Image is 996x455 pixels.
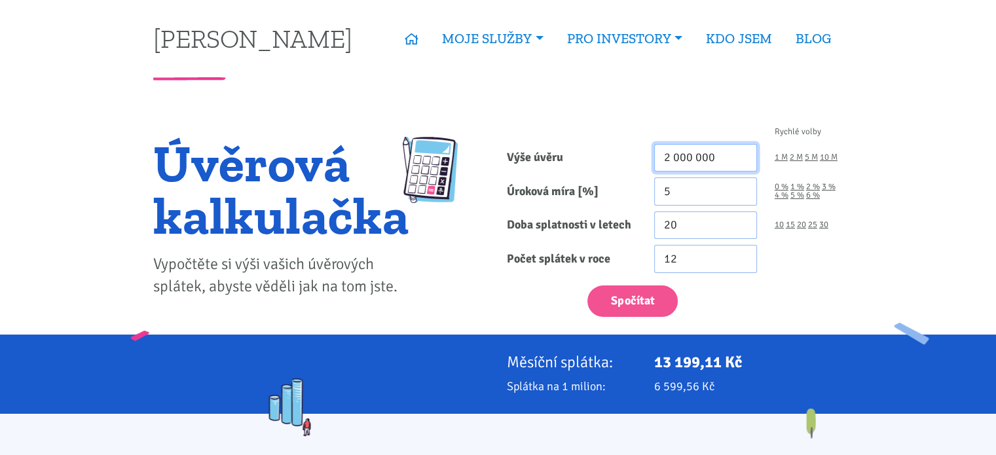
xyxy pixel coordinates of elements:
a: 10 M [820,153,838,162]
label: Počet splátek v roce [498,245,646,273]
a: 0 % [775,183,788,191]
a: 3 % [822,183,836,191]
a: 15 [786,221,795,229]
a: 30 [819,221,828,229]
button: Spočítat [587,285,678,318]
a: BLOG [784,24,843,54]
p: Splátka na 1 milion: [507,377,636,395]
h1: Úvěrová kalkulačka [153,137,409,242]
a: 10 [775,221,784,229]
a: 4 % [775,191,788,200]
a: 25 [808,221,817,229]
label: Doba splatnosti v letech [498,211,646,240]
label: Výše úvěru [498,144,646,172]
a: KDO JSEM [694,24,784,54]
a: 2 M [790,153,803,162]
p: 6 599,56 Kč [654,377,843,395]
a: MOJE SLUŽBY [430,24,555,54]
p: Vypočtěte si výši vašich úvěrových splátek, abyste věděli jak na tom jste. [153,253,409,298]
a: 5 % [790,191,804,200]
p: Měsíční splátka: [507,353,636,371]
a: 2 % [806,183,820,191]
span: Rychlé volby [775,128,821,136]
label: Úroková míra [%] [498,177,646,206]
a: PRO INVESTORY [555,24,694,54]
a: 6 % [806,191,820,200]
a: 5 M [805,153,818,162]
p: 13 199,11 Kč [654,353,843,371]
a: [PERSON_NAME] [153,26,352,51]
a: 20 [797,221,806,229]
a: 1 M [775,153,788,162]
a: 1 % [790,183,804,191]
